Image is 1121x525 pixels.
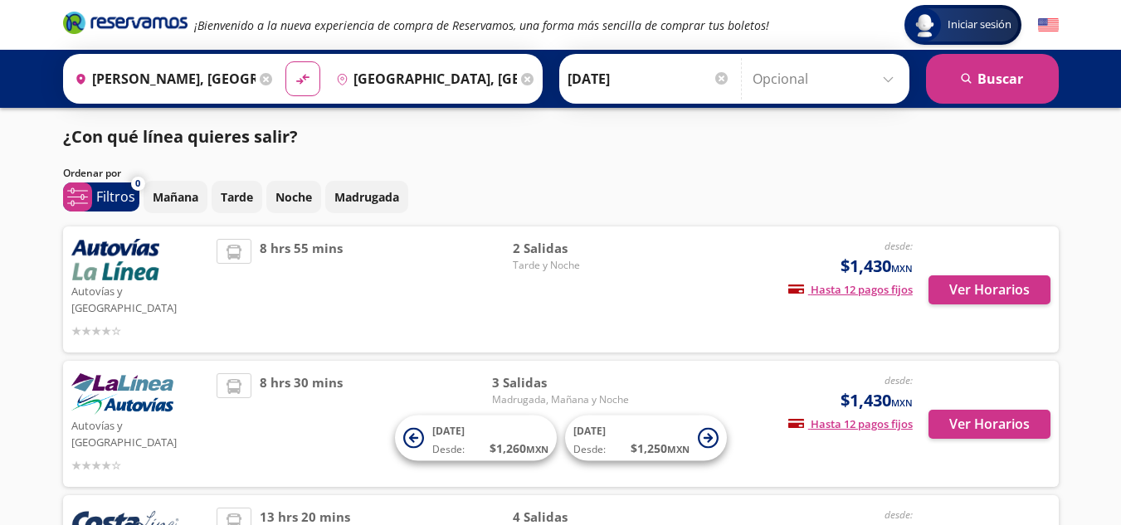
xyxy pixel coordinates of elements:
span: Tarde y Noche [513,258,629,273]
span: Hasta 12 pagos fijos [788,416,913,431]
span: 2 Salidas [513,239,629,258]
em: desde: [885,239,913,253]
p: Autovías y [GEOGRAPHIC_DATA] [71,280,209,316]
p: Mañana [153,188,198,206]
span: [DATE] [432,424,465,438]
button: 0Filtros [63,182,139,211]
button: Noche [266,181,321,213]
input: Buscar Destino [329,58,517,100]
button: Ver Horarios [928,410,1050,439]
button: Mañana [144,181,207,213]
p: ¿Con qué línea quieres salir? [63,124,298,149]
img: Autovías y La Línea [71,373,173,415]
span: Desde: [573,442,606,457]
small: MXN [891,396,913,409]
em: ¡Bienvenido a la nueva experiencia de compra de Reservamos, una forma más sencilla de comprar tus... [194,17,769,33]
small: MXN [667,443,690,455]
button: English [1038,15,1059,36]
p: Autovías y [GEOGRAPHIC_DATA] [71,415,209,450]
p: Filtros [96,187,135,207]
small: MXN [526,443,548,455]
p: Noche [275,188,312,206]
span: $ 1,250 [631,440,690,457]
input: Opcional [753,58,901,100]
span: 0 [135,177,140,191]
button: [DATE]Desde:$1,260MXN [395,416,557,461]
span: 3 Salidas [492,373,629,392]
button: [DATE]Desde:$1,250MXN [565,416,727,461]
button: Ver Horarios [928,275,1050,304]
p: Madrugada [334,188,399,206]
em: desde: [885,373,913,387]
span: 8 hrs 30 mins [260,373,343,474]
span: Hasta 12 pagos fijos [788,282,913,297]
img: Autovías y La Línea [71,239,159,280]
span: 8 hrs 55 mins [260,239,343,340]
button: Buscar [926,54,1059,104]
span: Desde: [432,442,465,457]
small: MXN [891,262,913,275]
button: Tarde [212,181,262,213]
p: Tarde [221,188,253,206]
span: Madrugada, Mañana y Noche [492,392,629,407]
input: Elegir Fecha [568,58,730,100]
a: Brand Logo [63,10,188,40]
input: Buscar Origen [68,58,256,100]
span: Iniciar sesión [941,17,1018,33]
button: Madrugada [325,181,408,213]
p: Ordenar por [63,166,121,181]
span: [DATE] [573,424,606,438]
i: Brand Logo [63,10,188,35]
span: $1,430 [841,254,913,279]
em: desde: [885,508,913,522]
span: $ 1,260 [490,440,548,457]
span: $1,430 [841,388,913,413]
